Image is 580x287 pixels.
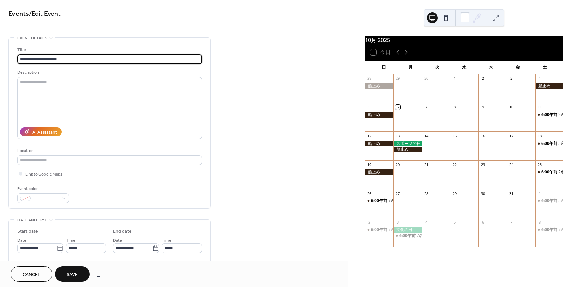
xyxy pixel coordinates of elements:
button: AI Assistant [20,127,62,136]
div: 船止め [535,83,563,89]
div: 5 [367,105,372,110]
span: 6:00午前 [541,112,558,118]
div: 8 [452,105,457,110]
div: 水 [451,61,478,74]
div: 16 [480,133,485,138]
div: Event color [17,185,68,192]
div: 火 [424,61,451,74]
div: 5名様募集中 [535,198,563,204]
div: 6 [480,220,485,225]
span: Date [113,237,122,244]
div: 1 [452,76,457,81]
div: 17 [509,133,514,138]
span: Date and time [17,217,47,224]
div: 11 [537,105,542,110]
div: Start date [17,228,38,235]
div: 29 [395,76,400,81]
span: 6:00午前 [541,141,558,147]
a: Events [8,7,29,21]
div: 25 [537,162,542,167]
span: 6:00午前 [371,198,388,204]
div: 15 [452,133,457,138]
div: Location [17,147,201,154]
div: 26 [367,191,372,196]
div: スポーツの日 [393,141,422,147]
div: 6 [395,105,400,110]
div: 31 [509,191,514,196]
span: 6:00午前 [541,227,558,233]
span: Time [162,237,171,244]
div: 7名様募集中 [417,233,439,239]
div: 7 [509,220,514,225]
div: 船止め [365,169,393,175]
span: 6:00午前 [541,169,558,175]
div: 日 [370,61,397,74]
div: 船止め [393,147,422,152]
div: 金 [505,61,531,74]
div: 7名様募集中 [365,198,393,204]
div: 2名様募集中 [535,112,563,118]
div: 13 [395,133,400,138]
div: End date [113,228,132,235]
div: 30 [424,76,429,81]
span: Event details [17,35,47,42]
div: 5 [452,220,457,225]
div: 21 [424,162,429,167]
div: 18 [537,133,542,138]
div: 文化の日 [393,227,422,233]
div: 船止め [365,141,393,147]
div: 30 [480,191,485,196]
span: Date [17,237,26,244]
div: 7名様募集中 [393,233,422,239]
button: Cancel [11,266,52,282]
div: 7名様募集中 [365,227,393,233]
div: 船止め [365,112,393,118]
div: 船止め [365,83,393,89]
div: 23 [480,162,485,167]
span: / Edit Event [29,7,61,21]
div: 3 [395,220,400,225]
div: 4 [537,76,542,81]
div: 8 [537,220,542,225]
span: Time [66,237,75,244]
span: 6:00午前 [399,233,417,239]
div: 2名様募集中 [535,169,563,175]
div: 9 [480,105,485,110]
span: Link to Google Maps [25,171,62,178]
div: 10月 2025 [365,36,563,44]
span: Cancel [23,271,40,278]
span: 6:00午前 [371,227,388,233]
div: 5名様募集中 江ノ島 時化たら近海 [535,141,563,147]
div: 1 [537,191,542,196]
div: 2 [480,76,485,81]
button: Save [55,266,90,282]
div: 土 [531,61,558,74]
div: 7名様募集中 [388,198,411,204]
div: 7名様募集中 [535,227,563,233]
div: 4 [424,220,429,225]
div: 月 [397,61,424,74]
div: 7 [424,105,429,110]
div: AI Assistant [32,129,57,136]
div: 木 [478,61,505,74]
div: 10 [509,105,514,110]
div: Description [17,69,201,76]
div: 7名様募集中 [388,227,411,233]
div: 24 [509,162,514,167]
div: 2 [367,220,372,225]
span: 6:00午前 [541,198,558,204]
div: 20 [395,162,400,167]
div: 12 [367,133,372,138]
div: 28 [424,191,429,196]
div: Title [17,46,201,53]
span: Save [67,271,78,278]
div: 14 [424,133,429,138]
div: 3 [509,76,514,81]
div: 28 [367,76,372,81]
div: 19 [367,162,372,167]
div: 22 [452,162,457,167]
div: 27 [395,191,400,196]
div: 29 [452,191,457,196]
